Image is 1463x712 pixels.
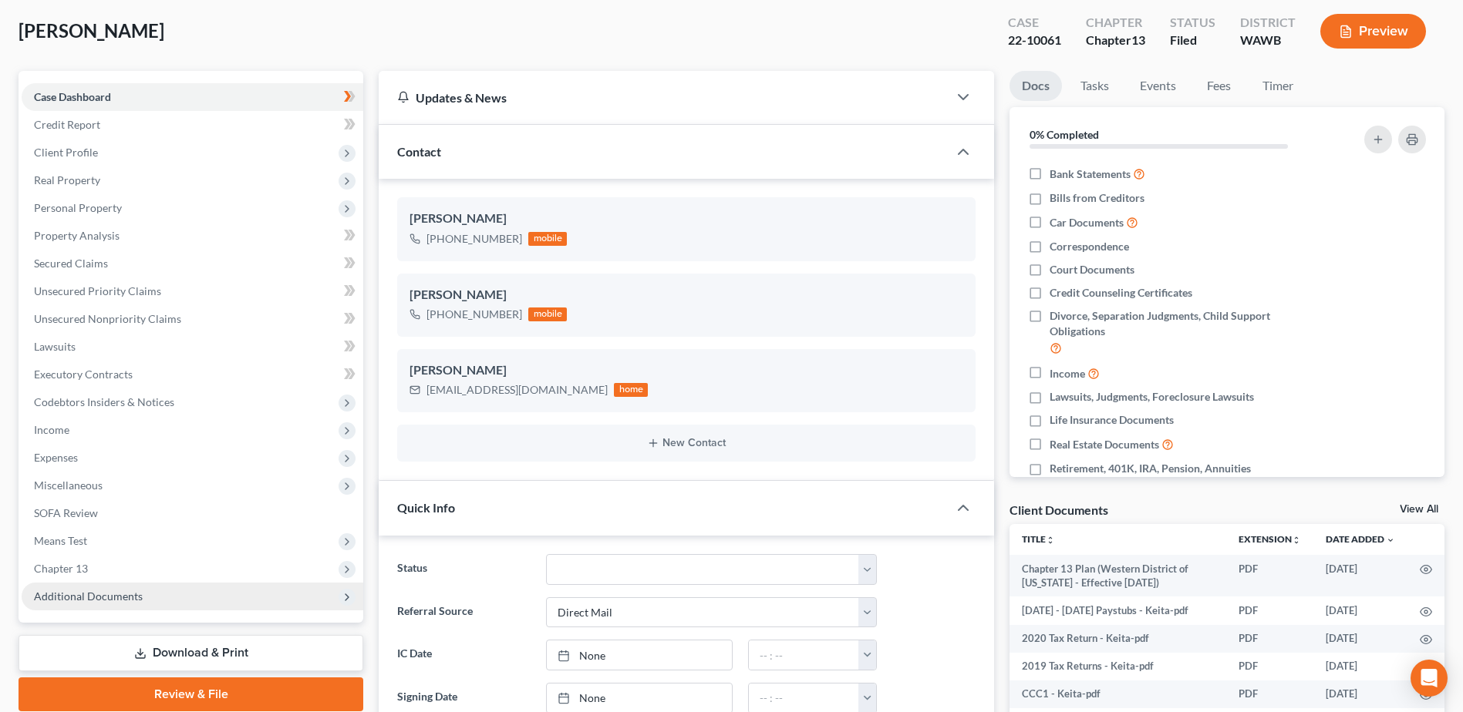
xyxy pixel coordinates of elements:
[34,173,100,186] span: Real Property
[410,210,963,228] div: [PERSON_NAME]
[426,307,522,322] div: [PHONE_NUMBER]
[34,312,181,325] span: Unsecured Nonpriority Claims
[397,144,441,159] span: Contact
[1050,308,1323,339] span: Divorce, Separation Judgments, Child Support Obligations
[22,250,363,277] a: Secured Claims
[1050,215,1124,230] span: Car Documents
[1050,285,1192,301] span: Credit Counseling Certificates
[1050,239,1129,254] span: Correspondence
[34,589,143,603] span: Additional Documents
[426,382,608,398] div: [EMAIL_ADDRESS][DOMAIN_NAME]
[34,534,87,547] span: Means Test
[1131,32,1145,47] span: 13
[1411,660,1448,697] div: Open Intercom Messenger
[22,499,363,527] a: SOFA Review
[1050,190,1144,206] span: Bills from Creditors
[34,284,161,297] span: Unsecured Priority Claims
[426,231,522,247] div: [PHONE_NUMBER]
[22,111,363,139] a: Credit Report
[1313,653,1407,680] td: [DATE]
[410,437,963,449] button: New Contact
[389,640,538,670] label: IC Date
[1292,536,1301,545] i: unfold_more
[1240,32,1296,49] div: WAWB
[1050,412,1174,428] span: Life Insurance Documents
[22,222,363,250] a: Property Analysis
[1046,536,1055,545] i: unfold_more
[34,479,103,492] span: Miscellaneous
[389,554,538,585] label: Status
[1086,32,1145,49] div: Chapter
[34,451,78,464] span: Expenses
[1170,14,1215,32] div: Status
[528,232,567,246] div: mobile
[1313,596,1407,624] td: [DATE]
[34,423,69,436] span: Income
[34,340,76,353] span: Lawsuits
[397,500,455,515] span: Quick Info
[34,506,98,519] span: SOFA Review
[19,677,363,711] a: Review & File
[614,383,648,397] div: home
[1128,71,1188,101] a: Events
[19,19,164,42] span: [PERSON_NAME]
[34,562,88,575] span: Chapter 13
[1226,555,1313,597] td: PDF
[19,635,363,671] a: Download & Print
[22,305,363,333] a: Unsecured Nonpriority Claims
[1010,502,1108,518] div: Client Documents
[1320,14,1426,49] button: Preview
[1226,653,1313,680] td: PDF
[1050,366,1085,381] span: Income
[1226,625,1313,653] td: PDF
[1195,71,1244,101] a: Fees
[1068,71,1121,101] a: Tasks
[22,83,363,111] a: Case Dashboard
[1400,504,1438,515] a: View All
[1226,680,1313,708] td: PDF
[1050,166,1131,182] span: Bank Statements
[34,368,133,381] span: Executory Contracts
[22,361,363,388] a: Executory Contracts
[34,201,122,214] span: Personal Property
[1086,14,1145,32] div: Chapter
[1240,14,1296,32] div: District
[22,277,363,305] a: Unsecured Priority Claims
[397,89,929,106] div: Updates & News
[547,640,732,670] a: None
[1313,625,1407,653] td: [DATE]
[1386,536,1395,545] i: expand_more
[1313,680,1407,708] td: [DATE]
[1226,596,1313,624] td: PDF
[1313,555,1407,597] td: [DATE]
[1050,262,1134,277] span: Court Documents
[1250,71,1306,101] a: Timer
[1050,461,1251,476] span: Retirement, 401K, IRA, Pension, Annuities
[1030,128,1099,141] strong: 0% Completed
[1239,533,1301,545] a: Extensionunfold_more
[1050,389,1254,405] span: Lawsuits, Judgments, Foreclosure Lawsuits
[410,286,963,304] div: [PERSON_NAME]
[749,640,859,670] input: -- : --
[1010,625,1226,653] td: 2020 Tax Return - Keita-pdf
[1010,596,1226,624] td: [DATE] - [DATE] Paystubs - Keita-pdf
[1010,680,1226,708] td: CCC1 - Keita-pdf
[34,257,108,270] span: Secured Claims
[22,333,363,361] a: Lawsuits
[1170,32,1215,49] div: Filed
[1010,653,1226,680] td: 2019 Tax Returns - Keita-pdf
[528,307,567,321] div: mobile
[34,229,120,242] span: Property Analysis
[410,361,963,380] div: [PERSON_NAME]
[1008,32,1061,49] div: 22-10061
[34,395,174,408] span: Codebtors Insiders & Notices
[1326,533,1395,545] a: Date Added expand_more
[1010,555,1226,597] td: Chapter 13 Plan (Western District of [US_STATE] - Effective [DATE])
[1010,71,1062,101] a: Docs
[34,146,98,159] span: Client Profile
[34,118,100,131] span: Credit Report
[1022,533,1055,545] a: Titleunfold_more
[34,90,111,103] span: Case Dashboard
[1050,437,1159,452] span: Real Estate Documents
[389,597,538,628] label: Referral Source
